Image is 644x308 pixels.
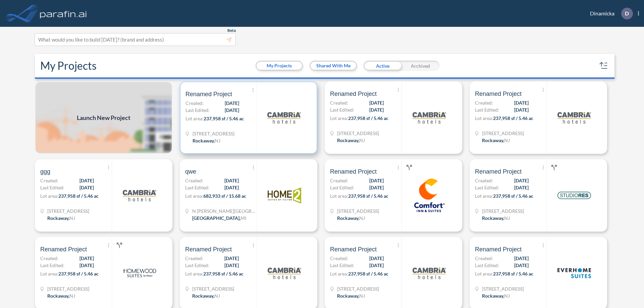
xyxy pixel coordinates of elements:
span: Created: [185,100,204,107]
img: logo [413,179,446,212]
span: 237,958 sf / 5.46 ac [348,193,388,199]
div: Dinamicka [580,8,639,19]
span: 237,958 sf / 5.46 ac [58,271,99,276]
span: Renamed Project [330,90,377,98]
span: 237,958 sf / 5.46 ac [203,271,244,276]
span: Last Edited: [475,106,499,113]
span: NJ [69,215,75,221]
span: [DATE] [514,255,529,262]
span: [GEOGRAPHIC_DATA] , [192,215,240,221]
span: Lot area: [185,271,203,276]
span: Created: [475,99,493,106]
span: [DATE] [369,255,384,262]
span: Lot area: [185,116,204,121]
span: [DATE] [224,255,239,262]
span: MI [240,215,246,221]
a: Launch New Project [35,81,172,154]
span: [DATE] [514,99,529,106]
div: Archived [401,61,439,71]
span: [DATE] [224,184,239,191]
span: N Wyndham Hill Dr NE [192,207,256,214]
span: Last Edited: [475,184,499,191]
span: NJ [504,293,510,299]
span: Created: [40,255,58,262]
span: Renamed Project [185,245,232,253]
span: Rockaway , [337,293,359,299]
span: Created: [185,177,203,184]
span: Rockaway , [337,137,359,143]
div: Rockaway, NJ [337,137,365,144]
div: Rockaway, NJ [47,292,75,299]
span: Rockaway , [337,215,359,221]
span: 237,958 sf / 5.46 ac [493,271,533,276]
span: [DATE] [369,177,384,184]
div: Grand Rapids, MI [192,214,246,222]
span: 237,958 sf / 5.46 ac [348,115,388,121]
span: Rockaway , [47,293,69,299]
span: [DATE] [369,262,384,269]
span: Launch New Project [77,113,130,122]
span: Rockaway , [192,293,214,299]
img: logo [123,179,156,212]
span: Created: [330,177,348,184]
span: 321 Mt Hope Ave [482,285,524,292]
span: Created: [475,255,493,262]
span: Created: [475,177,493,184]
span: 321 Mt Hope Ave [337,130,379,137]
span: Lot area: [40,271,58,276]
span: Lot area: [330,271,348,276]
span: [DATE] [369,184,384,191]
span: [DATE] [79,262,94,269]
span: Renamed Project [185,90,232,98]
div: Rockaway, NJ [337,292,365,299]
div: Rockaway, NJ [192,292,220,299]
span: [DATE] [79,255,94,262]
span: ggg [40,168,50,176]
span: qwe [185,168,196,176]
span: Last Edited: [185,107,210,114]
span: Rockaway , [47,215,69,221]
span: Renamed Project [475,245,522,253]
span: Lot area: [330,115,348,121]
span: 321 Mt Hope Ave [192,285,234,292]
span: [DATE] [225,100,239,107]
span: Lot area: [475,271,493,276]
div: Rockaway, NJ [482,137,510,144]
span: Created: [40,177,58,184]
button: sort [598,60,609,71]
img: logo [557,101,591,134]
div: Active [364,61,401,71]
img: logo [413,256,446,290]
div: Rockaway, NJ [337,214,365,222]
span: NJ [214,293,220,299]
img: logo [39,7,88,20]
div: Rockaway, NJ [482,214,510,222]
span: Lot area: [475,115,493,121]
span: Renamed Project [330,245,377,253]
button: Shared With Me [311,62,356,70]
div: Rockaway, NJ [47,214,75,222]
span: 321 Mt Hope Ave [47,207,89,214]
span: 237,958 sf / 5.46 ac [204,116,244,121]
span: Last Edited: [185,262,209,269]
span: 321 Mt Hope Ave [193,130,234,137]
img: logo [267,101,301,134]
div: Rockaway, NJ [193,137,220,144]
span: Beta [227,28,236,33]
span: Last Edited: [475,262,499,269]
span: Lot area: [40,193,58,199]
span: 321 Mt Hope Ave [337,207,379,214]
span: Renamed Project [40,245,87,253]
span: [DATE] [224,262,239,269]
span: NJ [504,137,510,143]
span: Created: [330,99,348,106]
img: logo [413,101,446,134]
span: Created: [185,255,203,262]
span: 237,958 sf / 5.46 ac [348,271,388,276]
img: add [35,81,172,154]
span: Last Edited: [330,106,354,113]
span: Lot area: [330,193,348,199]
span: NJ [504,215,510,221]
span: Lot area: [475,193,493,199]
span: 682,933 sf / 15.68 ac [203,193,246,199]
